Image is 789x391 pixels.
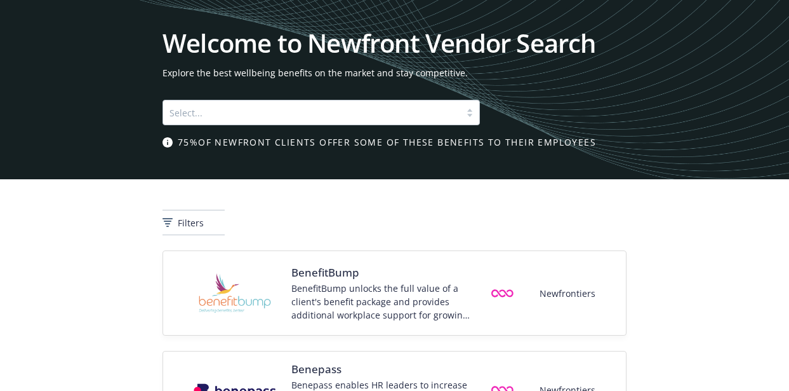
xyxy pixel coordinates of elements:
button: Filters [162,210,225,235]
div: BenefitBump unlocks the full value of a client's benefit package and provides additional workplac... [291,282,473,322]
img: Vendor logo for BenefitBump [194,261,276,325]
h1: Welcome to Newfront Vendor Search [162,31,627,56]
span: Newfrontiers [540,287,595,300]
span: Filters [178,216,204,230]
span: Benepass [291,362,473,377]
span: Explore the best wellbeing benefits on the market and stay competitive. [162,66,627,79]
span: 75% of Newfront clients offer some of these benefits to their employees [178,135,596,149]
span: BenefitBump [291,265,473,280]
